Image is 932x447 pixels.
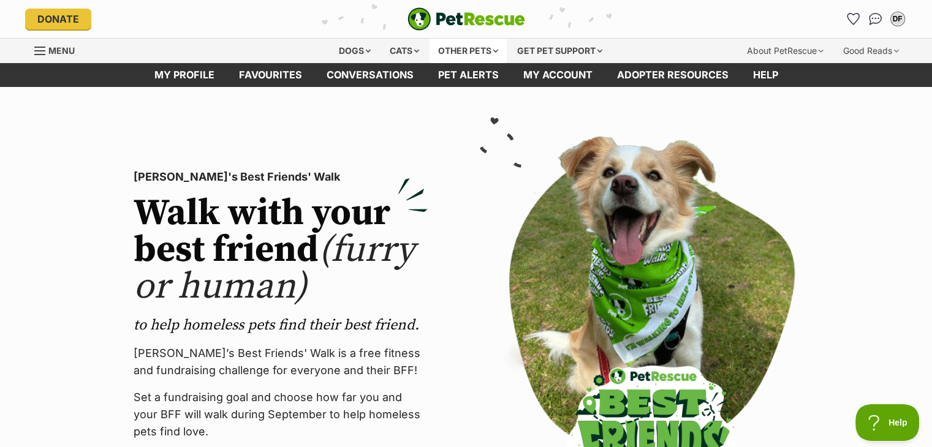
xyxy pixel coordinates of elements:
[142,63,227,87] a: My profile
[426,63,511,87] a: Pet alerts
[314,63,426,87] a: conversations
[509,39,611,63] div: Get pet support
[866,9,885,29] a: Conversations
[741,63,790,87] a: Help
[407,7,525,31] a: PetRescue
[738,39,832,63] div: About PetRescue
[605,63,741,87] a: Adopter resources
[430,39,507,63] div: Other pets
[134,389,428,440] p: Set a fundraising goal and choose how far you and your BFF will walk during September to help hom...
[855,404,920,441] iframe: Help Scout Beacon - Open
[844,9,863,29] a: Favourites
[134,315,428,335] p: to help homeless pets find their best friend.
[134,345,428,379] p: [PERSON_NAME]’s Best Friends' Walk is a free fitness and fundraising challenge for everyone and t...
[134,168,428,186] p: [PERSON_NAME]'s Best Friends' Walk
[48,45,75,56] span: Menu
[835,39,907,63] div: Good Reads
[330,39,379,63] div: Dogs
[25,9,91,29] a: Donate
[407,7,525,31] img: logo-e224e6f780fb5917bec1dbf3a21bbac754714ae5b6737aabdf751b685950b380.svg
[511,63,605,87] a: My account
[381,39,428,63] div: Cats
[134,227,415,310] span: (furry or human)
[869,13,882,25] img: chat-41dd97257d64d25036548639549fe6c8038ab92f7586957e7f3b1b290dea8141.svg
[844,9,907,29] ul: Account quick links
[892,13,904,25] div: DF
[888,9,907,29] button: My account
[34,39,83,61] a: Menu
[134,195,428,306] h2: Walk with your best friend
[227,63,314,87] a: Favourites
